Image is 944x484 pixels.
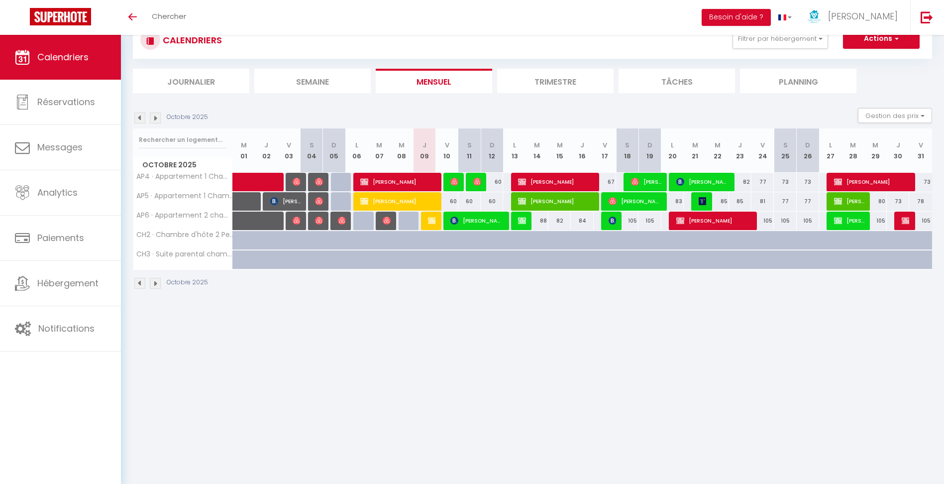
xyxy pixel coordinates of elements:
div: 81 [751,192,774,211]
div: 78 [909,192,932,211]
th: 10 [435,128,458,173]
span: [PERSON_NAME] [315,192,322,211]
div: 84 [571,212,593,230]
span: Paiements [37,232,84,244]
span: [PERSON_NAME] [383,211,390,230]
span: [PERSON_NAME] [609,192,662,211]
div: 85 [706,192,729,211]
abbr: J [896,140,900,150]
p: Octobre 2025 [167,113,208,122]
th: 20 [661,128,684,173]
div: 105 [909,212,932,230]
button: Actions [843,29,920,49]
img: ... [807,9,822,24]
th: 05 [323,128,345,173]
th: 24 [751,128,774,173]
span: [PERSON_NAME] [834,192,864,211]
div: 105 [638,212,661,230]
div: 83 [661,192,684,211]
abbr: S [625,140,629,150]
span: AP6 · Appartement 2 chambres -Gite chez [PERSON_NAME] et [PERSON_NAME] [135,212,234,219]
img: Super Booking [30,8,91,25]
span: [PERSON_NAME] [699,192,706,211]
span: [PERSON_NAME] [270,192,301,211]
abbr: M [399,140,405,150]
span: [PERSON_NAME] [676,211,752,230]
abbr: V [603,140,607,150]
abbr: V [287,140,291,150]
span: Hébergement [37,277,99,289]
span: [PERSON_NAME] [828,10,898,22]
div: 73 [909,173,932,191]
li: Semaine [254,69,371,93]
div: 73 [797,173,819,191]
span: Unavailable (R250731637) [902,211,909,230]
div: 105 [751,212,774,230]
th: 22 [706,128,729,173]
th: 04 [300,128,322,173]
abbr: M [534,140,540,150]
button: Filtrer par hébergement [733,29,828,49]
div: 60 [458,192,481,211]
span: [PERSON_NAME] [518,211,525,230]
abbr: L [829,140,832,150]
div: 77 [797,192,819,211]
div: 60 [481,192,503,211]
th: 17 [594,128,616,173]
div: 60 [435,192,458,211]
span: [PERSON_NAME] [428,211,435,230]
div: 73 [774,173,796,191]
abbr: M [376,140,382,150]
p: Octobre 2025 [167,278,208,287]
span: [PERSON_NAME] [518,172,594,191]
th: 03 [278,128,300,173]
div: 77 [751,173,774,191]
abbr: D [805,140,810,150]
span: [PERSON_NAME] [450,172,458,191]
span: AP5 · Appartement 1 Chambre - Gite chez [PERSON_NAME] et [PERSON_NAME] [135,192,234,200]
th: 21 [684,128,706,173]
abbr: S [467,140,472,150]
abbr: L [355,140,358,150]
li: Mensuel [376,69,492,93]
div: 80 [864,192,887,211]
li: Journalier [133,69,249,93]
h3: CALENDRIERS [160,29,222,51]
span: [PERSON_NAME] [PERSON_NAME] [473,172,481,191]
img: logout [921,11,933,23]
span: [PERSON_NAME] [293,211,300,230]
th: 29 [864,128,887,173]
abbr: M [872,140,878,150]
span: Messages [37,141,83,153]
th: 11 [458,128,481,173]
div: 67 [594,173,616,191]
th: 26 [797,128,819,173]
span: [PERSON_NAME] [631,172,661,191]
th: 23 [729,128,751,173]
th: 27 [819,128,841,173]
span: [PERSON_NAME] [360,172,436,191]
abbr: S [783,140,788,150]
abbr: M [557,140,563,150]
div: 60 [481,173,503,191]
span: AP4 · Appartement 1 Chambre - Gite chez [PERSON_NAME] et [PERSON_NAME] [135,173,234,180]
abbr: S [310,140,314,150]
th: 14 [526,128,548,173]
abbr: M [692,140,698,150]
div: 105 [797,212,819,230]
abbr: M [241,140,247,150]
abbr: D [647,140,652,150]
span: Réservations [37,96,95,108]
button: Besoin d'aide ? [702,9,771,26]
span: [PERSON_NAME] [293,172,300,191]
div: 105 [864,212,887,230]
span: CH2 · Chambre d'hôte 2 Pers - Gite chez [PERSON_NAME] et [PERSON_NAME] [135,231,234,239]
th: 06 [345,128,368,173]
abbr: J [580,140,584,150]
abbr: D [490,140,495,150]
abbr: V [919,140,923,150]
th: 30 [887,128,909,173]
span: [PERSON_NAME] [676,172,730,191]
th: 18 [616,128,638,173]
span: [PERSON_NAME] [315,211,322,230]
